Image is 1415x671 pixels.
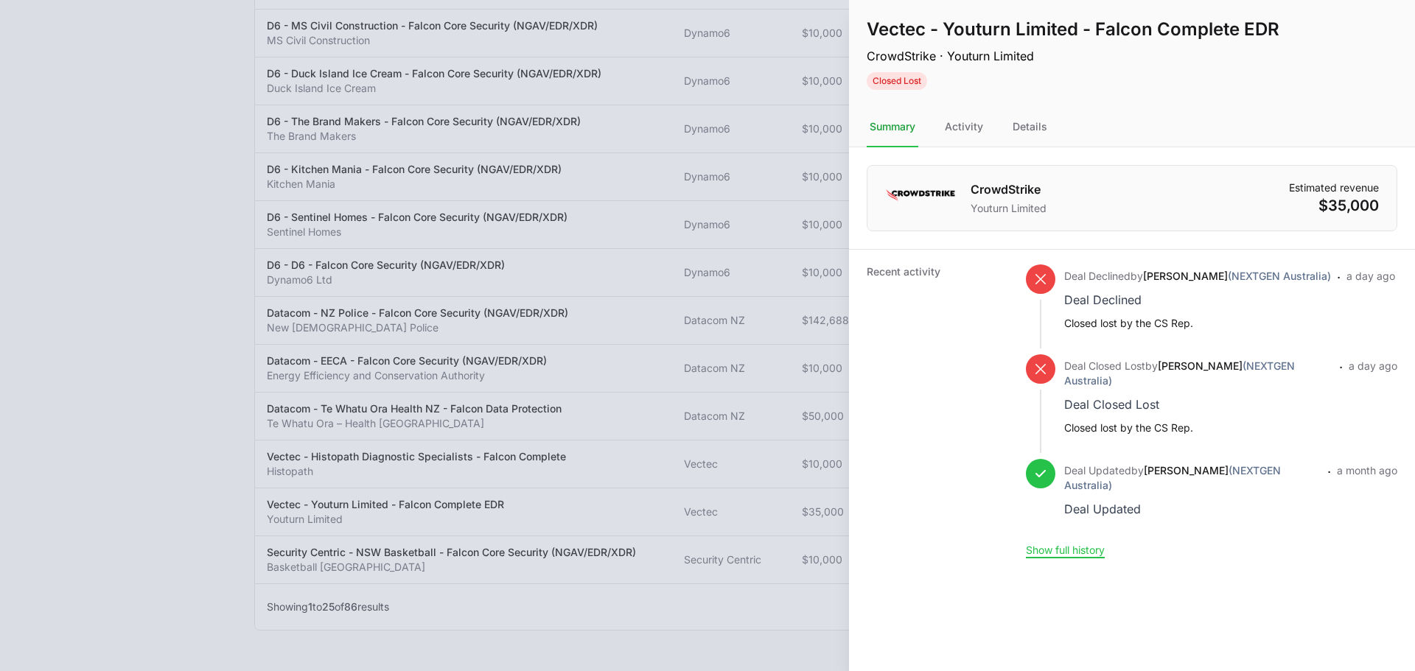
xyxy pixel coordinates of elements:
p: CrowdStrike · Youturn Limited [867,47,1279,65]
p: Closed lost by the CS Rep. [1064,316,1331,331]
p: by [1064,359,1333,388]
img: CrowdStrike [885,180,956,210]
span: · [1337,267,1341,331]
ul: Activity history timeline [1026,264,1397,543]
h1: CrowdStrike [971,180,1047,198]
span: · [1339,357,1343,435]
a: [PERSON_NAME](NEXTGEN Australia) [1064,464,1281,491]
span: Deal Updated [1064,464,1131,477]
div: Deal Updated [1064,499,1321,519]
span: Deal Closed Lost [1064,359,1145,372]
span: Deal Declined [1064,270,1131,282]
time: a day ago [1349,359,1397,372]
a: [PERSON_NAME](NEXTGEN Australia) [1143,270,1331,282]
p: by [1064,269,1331,284]
dd: $35,000 [1289,195,1379,216]
div: Deal actions [1355,18,1397,90]
h1: Vectec - Youturn Limited - Falcon Complete EDR [867,18,1279,41]
div: Details [1010,108,1050,147]
div: Deal Closed Lost [1064,394,1333,415]
dt: Recent activity [867,264,1008,558]
div: Activity [942,108,986,147]
nav: Tabs [849,108,1415,147]
p: by [1064,463,1321,493]
div: Summary [867,108,918,147]
time: a month ago [1337,464,1397,477]
button: Show full history [1026,544,1105,557]
p: Youturn Limited [971,201,1047,216]
div: Deal Declined [1064,289,1331,310]
span: (NEXTGEN Australia) [1228,270,1331,282]
p: Closed lost by the CS Rep. [1064,421,1333,435]
a: [PERSON_NAME](NEXTGEN Australia) [1064,359,1295,387]
dt: Estimated revenue [1289,180,1379,195]
time: a day ago [1346,270,1395,282]
span: · [1327,462,1331,519]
